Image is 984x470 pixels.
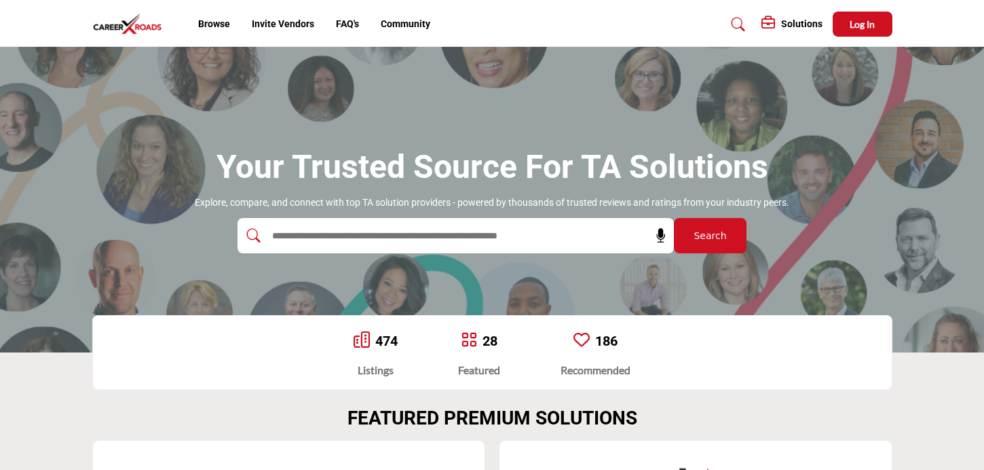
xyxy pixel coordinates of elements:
a: Invite Vendors [252,18,314,29]
a: Community [381,18,430,29]
span: Search [694,229,726,243]
a: 474 [375,333,398,349]
a: FAQ's [336,18,359,29]
div: Solutions [761,16,822,33]
h5: Solutions [781,18,822,30]
a: 28 [482,333,497,349]
a: Search [718,14,754,35]
h2: FEATURED PREMIUM SOLUTIONS [347,407,637,430]
span: Log In [850,18,875,30]
button: Search [674,218,746,253]
div: Featured [458,362,500,378]
a: Go to Recommended [573,331,590,350]
a: 186 [595,333,618,349]
img: Site Logo [92,13,170,35]
p: Explore, compare, and connect with top TA solution providers - powered by thousands of trusted re... [195,196,789,210]
a: Go to Featured [461,331,477,350]
h1: Your Trusted Source for TA Solutions [216,146,768,188]
div: Listings [354,362,398,378]
a: Browse [198,18,230,29]
div: Recommended [561,362,630,378]
button: Log In [833,12,892,37]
